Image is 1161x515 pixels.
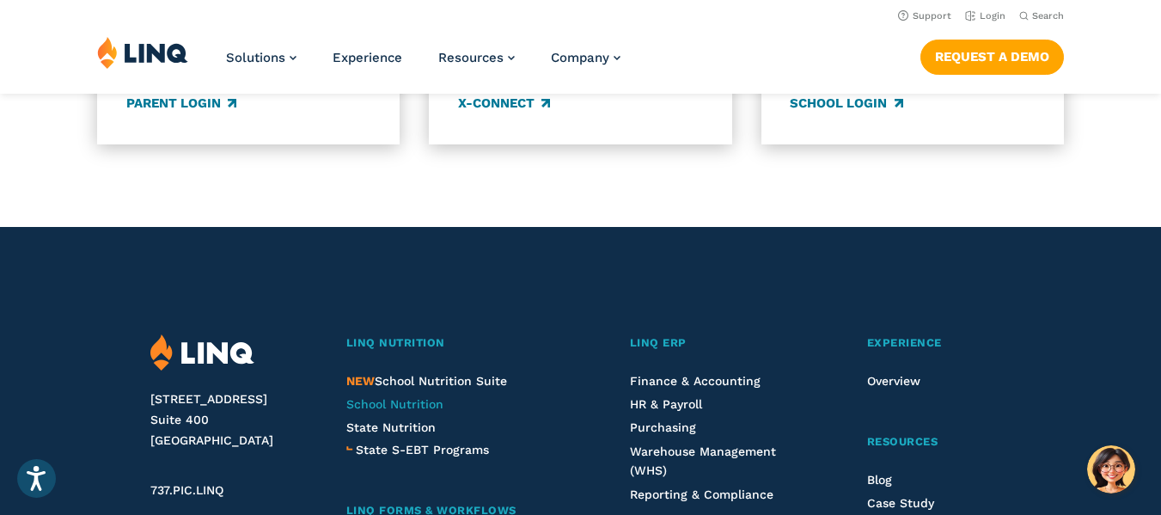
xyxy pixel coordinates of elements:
[97,36,188,69] img: LINQ | K‑12 Software
[920,40,1064,74] a: Request a Demo
[346,397,443,411] a: School Nutrition
[1032,10,1064,21] span: Search
[867,374,920,388] a: Overview
[790,95,902,113] a: School Login
[226,36,620,93] nav: Primary Navigation
[438,50,515,65] a: Resources
[333,50,402,65] a: Experience
[630,374,761,388] a: Finance & Accounting
[630,397,702,411] a: HR & Payroll
[867,473,892,487] a: Blog
[630,420,696,434] a: Purchasing
[898,10,951,21] a: Support
[630,334,804,353] a: LINQ ERP
[630,444,776,477] a: Warehouse Management (WHS)
[126,95,236,113] a: Parent Login
[356,440,489,459] a: State S-EBT Programs
[346,336,445,349] span: LINQ Nutrition
[630,336,687,349] span: LINQ ERP
[1019,9,1064,22] button: Open Search Bar
[630,487,773,501] a: Reporting & Compliance
[867,336,942,349] span: Experience
[346,334,566,353] a: LINQ Nutrition
[150,389,316,451] address: [STREET_ADDRESS] Suite 400 [GEOGRAPHIC_DATA]
[346,420,436,434] a: State Nutrition
[438,50,504,65] span: Resources
[1087,445,1135,494] button: Hello, have a question? Let’s chat.
[551,50,620,65] a: Company
[551,50,609,65] span: Company
[150,334,254,371] img: LINQ | K‑12 Software
[920,36,1064,74] nav: Button Navigation
[346,374,507,388] span: School Nutrition Suite
[965,10,1005,21] a: Login
[226,50,285,65] span: Solutions
[867,334,1011,353] a: Experience
[226,50,296,65] a: Solutions
[356,443,489,457] span: State S-EBT Programs
[150,483,223,497] span: 737.PIC.LINQ
[346,374,507,388] a: NEWSchool Nutrition Suite
[867,496,934,510] a: Case Study
[346,374,375,388] span: NEW
[867,433,1011,451] a: Resources
[458,95,550,113] a: X-Connect
[867,435,938,448] span: Resources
